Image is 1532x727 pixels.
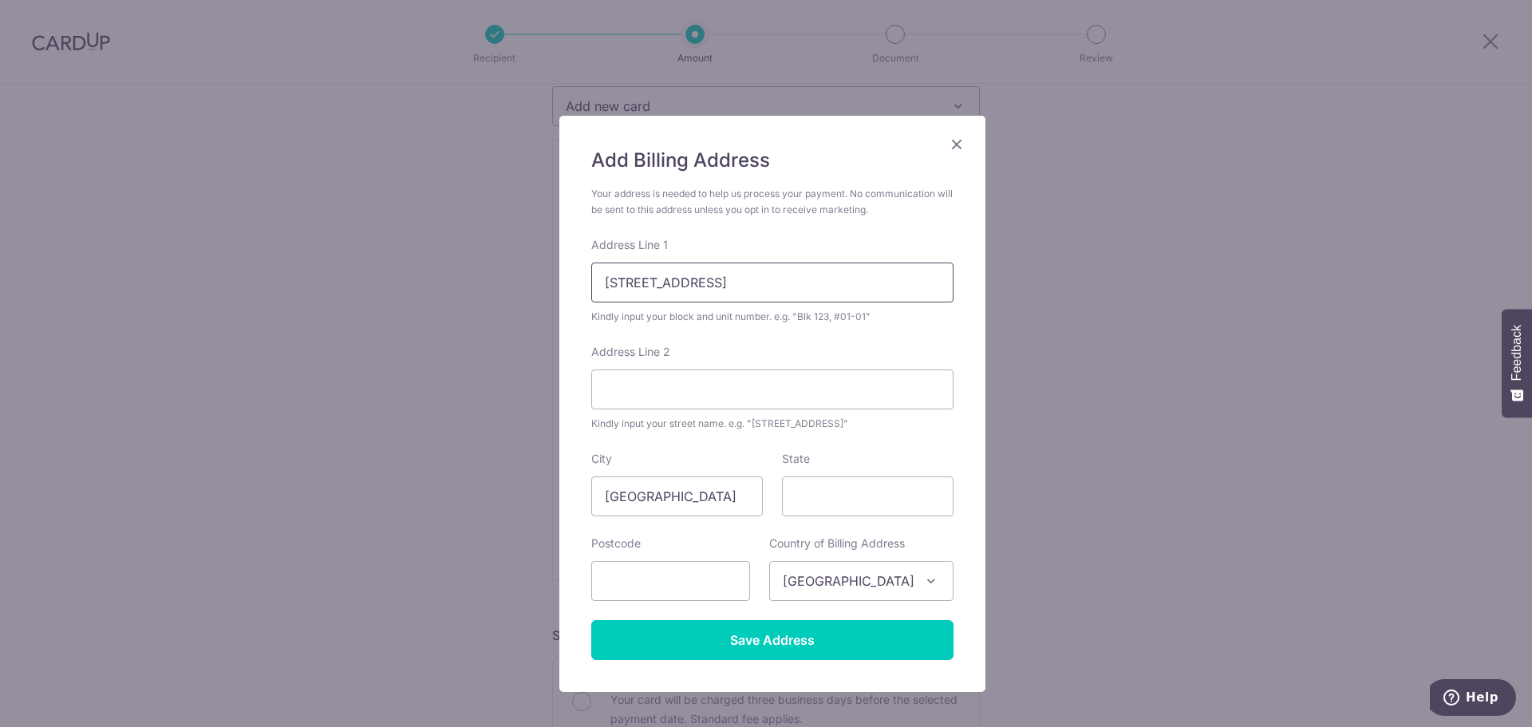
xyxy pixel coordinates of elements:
label: Address Line 2 [591,344,670,360]
label: State [782,451,810,467]
h5: Add Billing Address [591,148,954,173]
label: City [591,451,612,467]
div: Kindly input your street name. e.g. "[STREET_ADDRESS]" [591,416,954,432]
span: Singapore [769,561,954,601]
label: Country of Billing Address [769,535,905,551]
div: Your address is needed to help us process your payment. No communication will be sent to this add... [591,186,954,218]
button: Close [947,135,966,154]
span: Feedback [1510,325,1524,381]
button: Feedback - Show survey [1502,309,1532,417]
div: Kindly input your block and unit number. e.g. "Blk 123, #01-01" [591,309,954,325]
iframe: Opens a widget where you can find more information [1430,679,1516,719]
input: Save Address [591,620,954,660]
span: Singapore [770,562,953,600]
label: Postcode [591,535,641,551]
label: Address Line 1 [591,237,668,253]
